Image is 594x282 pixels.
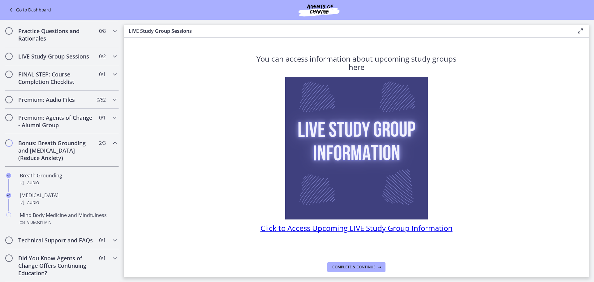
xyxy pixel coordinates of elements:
img: Live_Study_Group_Information.png [285,77,428,219]
div: Audio [20,179,116,187]
span: Complete & continue [332,265,376,270]
a: Click to Access Upcoming LIVE Study Group Information [260,226,453,232]
span: 0 / 1 [99,114,105,121]
i: Completed [6,173,11,178]
span: You can access information about upcoming study groups here [256,54,456,72]
h2: Technical Support and FAQs [18,236,94,244]
div: Video [20,219,116,226]
h3: LIVE Study Group Sessions [129,27,567,35]
span: 0 / 8 [99,27,105,35]
span: 0 / 52 [97,96,105,103]
div: Breath Grounding [20,172,116,187]
span: 0 / 1 [99,254,105,262]
span: · 21 min [38,219,51,226]
button: Complete & continue [327,262,385,272]
span: Click to Access Upcoming LIVE Study Group Information [260,223,453,233]
h2: Bonus: Breath Grounding and [MEDICAL_DATA] (Reduce Anxiety) [18,139,94,162]
div: Audio [20,199,116,206]
a: Go to Dashboard [7,6,51,14]
span: 0 / 2 [99,53,105,60]
i: Completed [6,193,11,198]
h2: Did You Know Agents of Change Offers Continuing Education? [18,254,94,277]
h2: Premium: Audio Files [18,96,94,103]
h2: Practice Questions and Rationales [18,27,94,42]
img: Agents of Change [282,2,356,17]
div: [MEDICAL_DATA] [20,192,116,206]
span: 0 / 1 [99,236,105,244]
span: 2 / 3 [99,139,105,147]
h2: Premium: Agents of Change - Alumni Group [18,114,94,129]
div: Mind Body Medicine and Mindfulness [20,211,116,226]
span: 0 / 1 [99,71,105,78]
h2: LIVE Study Group Sessions [18,53,94,60]
h2: FINAL STEP: Course Completion Checklist [18,71,94,85]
